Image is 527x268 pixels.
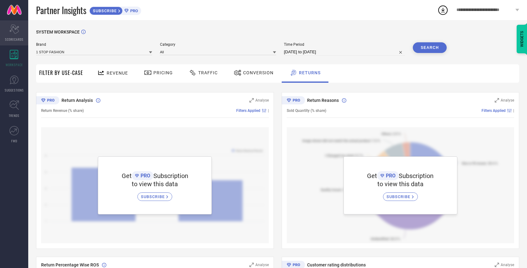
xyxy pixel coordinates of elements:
[107,71,128,76] span: Revenue
[137,188,172,201] a: SUBSCRIBE
[307,262,366,267] span: Customer rating distributions
[501,263,514,267] span: Analyse
[437,4,449,16] div: Open download list
[386,194,412,199] span: SUBSCRIBE
[268,108,269,113] span: |
[198,70,218,75] span: Traffic
[9,113,19,118] span: TRENDS
[249,263,254,267] svg: Zoom
[495,98,499,102] svg: Zoom
[61,98,93,103] span: Return Analysis
[39,69,83,76] span: Filter By Use-Case
[284,42,405,47] span: Time Period
[383,188,418,201] a: SUBSCRIBE
[249,98,254,102] svg: Zoom
[367,172,377,180] span: Get
[90,8,118,13] span: SUBSCRIBE
[384,173,396,179] span: PRO
[41,262,99,267] span: Return Percentage Wise ROS
[287,108,326,113] span: Sold Quantity (% share)
[153,172,188,180] span: Subscription
[299,70,321,75] span: Returns
[153,70,173,75] span: Pricing
[36,42,152,47] span: Brand
[89,5,141,15] a: SUBSCRIBEPRO
[160,42,276,47] span: Category
[399,172,434,180] span: Subscription
[282,96,305,106] div: Premium
[36,29,80,34] span: SYSTEM WORKSPACE
[501,98,514,102] span: Analyse
[11,139,17,143] span: FWD
[255,98,269,102] span: Analyse
[6,62,23,67] span: WORKSPACE
[413,42,447,53] button: Search
[129,8,138,13] span: PRO
[139,173,150,179] span: PRO
[236,108,260,113] span: Filters Applied
[36,4,86,17] span: Partner Insights
[495,263,499,267] svg: Zoom
[284,48,405,56] input: Select time period
[482,108,506,113] span: Filters Applied
[5,88,24,92] span: SUGGESTIONS
[255,263,269,267] span: Analyse
[132,180,178,188] span: to view this data
[243,70,274,75] span: Conversion
[36,96,59,106] div: Premium
[307,98,339,103] span: Return Reasons
[122,172,132,180] span: Get
[377,180,423,188] span: to view this data
[41,108,84,113] span: Return Revenue (% share)
[141,194,166,199] span: SUBSCRIBE
[5,37,24,42] span: SCORECARDS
